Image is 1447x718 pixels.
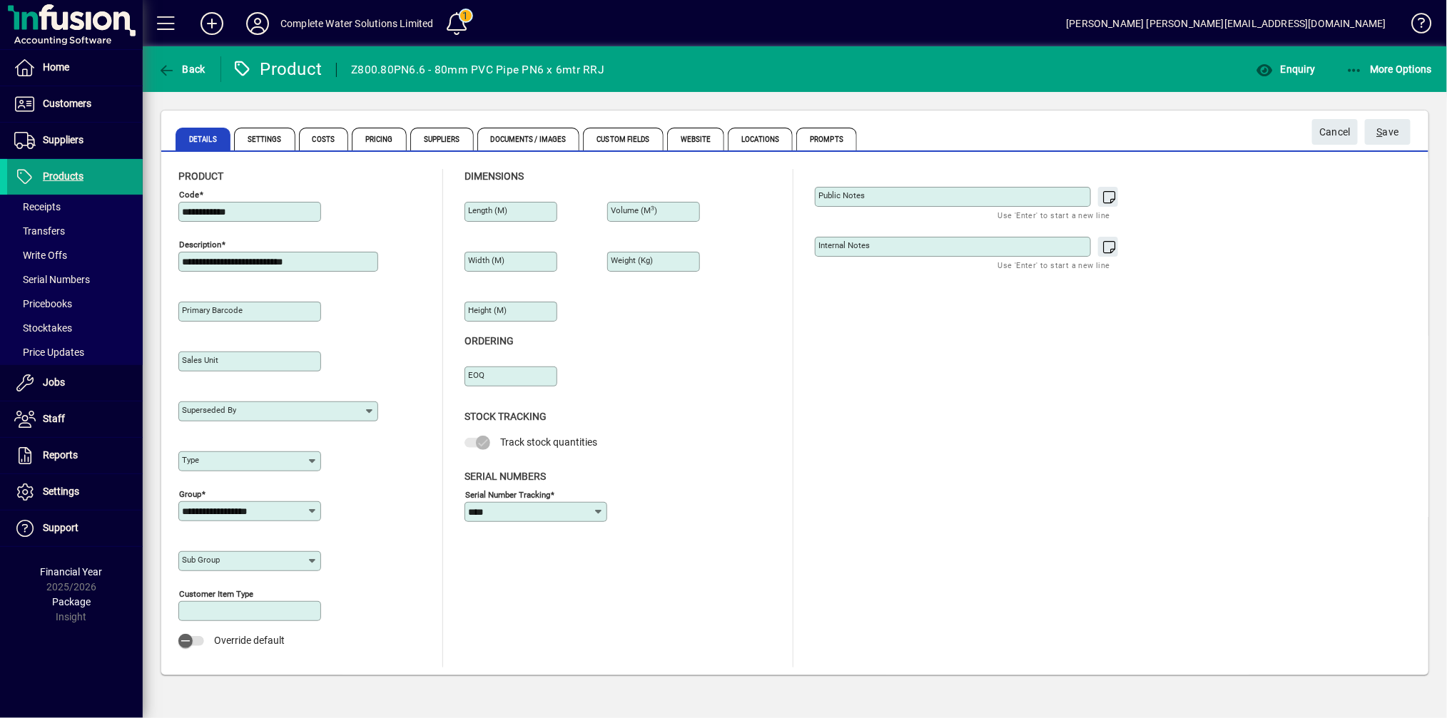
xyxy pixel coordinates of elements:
span: Stock Tracking [464,411,547,422]
span: Cancel [1319,120,1351,144]
button: Enquiry [1252,56,1319,82]
a: Staff [7,401,143,437]
mat-label: Internal Notes [818,240,870,250]
mat-label: Serial Number tracking [465,489,550,499]
span: Transfers [14,225,65,237]
span: Details [176,128,230,150]
a: Suppliers [7,123,143,158]
span: Website [667,128,725,150]
a: Transfers [7,219,143,243]
span: Ordering [464,335,514,347]
mat-label: Public Notes [818,190,865,200]
span: Price Updates [14,347,84,358]
span: Write Offs [14,250,67,261]
mat-label: Type [182,455,199,465]
span: Back [158,63,205,75]
a: Pricebooks [7,292,143,316]
a: Home [7,50,143,86]
mat-label: Width (m) [468,255,504,265]
span: Serial Numbers [464,471,546,482]
span: Pricebooks [14,298,72,309]
mat-label: Superseded by [182,405,236,415]
span: Suppliers [43,134,83,145]
span: Locations [728,128,793,150]
mat-label: Primary barcode [182,305,243,315]
a: Knowledge Base [1401,3,1429,49]
span: Track stock quantities [500,436,597,448]
mat-label: Weight (Kg) [611,255,653,265]
span: Staff [43,413,65,424]
mat-label: Volume (m ) [611,205,657,215]
span: Custom Fields [583,128,663,150]
button: Cancel [1312,119,1358,145]
span: Support [43,522,78,533]
mat-label: Customer Item Type [179,589,253,599]
span: Product [178,170,223,182]
span: Receipts [14,201,61,212]
span: Enquiry [1256,63,1315,75]
button: More Options [1342,56,1436,82]
mat-label: EOQ [468,370,484,380]
button: Back [154,56,209,82]
span: ave [1377,120,1399,144]
mat-label: Height (m) [468,305,507,315]
span: Stocktakes [14,322,72,334]
a: Write Offs [7,243,143,267]
a: Customers [7,86,143,122]
span: Settings [234,128,295,150]
mat-hint: Use 'Enter' to start a new line [998,257,1110,273]
span: Dimensions [464,170,524,182]
span: Jobs [43,376,65,388]
span: Serial Numbers [14,274,90,285]
mat-label: Length (m) [468,205,507,215]
span: S [1377,126,1383,138]
div: [PERSON_NAME] [PERSON_NAME][EMAIL_ADDRESS][DOMAIN_NAME] [1066,12,1386,35]
a: Receipts [7,195,143,219]
span: Reports [43,449,78,461]
mat-label: Description [179,240,221,250]
span: Suppliers [410,128,474,150]
mat-hint: Use 'Enter' to start a new line [998,207,1110,223]
mat-label: Sales unit [182,355,218,365]
button: Save [1365,119,1411,145]
div: Z800.80PN6.6 - 80mm PVC Pipe PN6 x 6mtr RRJ [351,58,604,81]
span: Pricing [352,128,407,150]
span: Customers [43,98,91,109]
a: Reports [7,438,143,473]
span: Documents / Images [477,128,580,150]
app-page-header-button: Back [143,56,221,82]
span: Products [43,170,83,182]
span: Financial Year [41,566,103,578]
span: More Options [1346,63,1433,75]
mat-label: Group [179,489,201,499]
mat-label: Code [179,190,199,200]
span: Prompts [796,128,857,150]
a: Support [7,511,143,546]
span: Home [43,61,69,73]
span: Costs [299,128,349,150]
a: Price Updates [7,340,143,364]
div: Complete Water Solutions Limited [280,12,434,35]
span: Settings [43,486,79,497]
sup: 3 [651,205,654,212]
mat-label: Sub group [182,555,220,565]
a: Serial Numbers [7,267,143,292]
span: Package [52,596,91,607]
button: Profile [235,11,280,36]
a: Stocktakes [7,316,143,340]
a: Jobs [7,365,143,401]
a: Settings [7,474,143,510]
div: Product [232,58,323,81]
span: Override default [214,635,285,646]
button: Add [189,11,235,36]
